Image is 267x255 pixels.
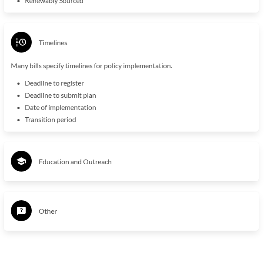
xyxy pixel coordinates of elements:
h3: Other [39,204,252,218]
h3: Timelines [39,36,252,50]
li: Deadline to submit plan [25,90,252,100]
h3: Education and Outreach [39,155,252,169]
p: Many bills specify timelines for policy implementation. [11,60,252,71]
li: Deadline to register [25,78,252,88]
li: Transition period [25,114,252,125]
li: Date of implementation [25,102,252,113]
